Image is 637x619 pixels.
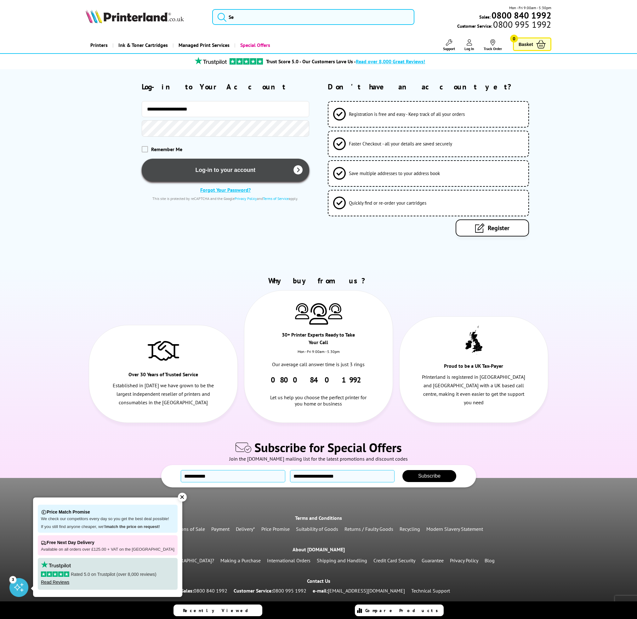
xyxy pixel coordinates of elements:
span: 0 [510,35,518,43]
div: 3 [9,576,16,583]
a: Price Promise [261,526,290,532]
img: trustpilot rating [230,58,263,65]
p: Rated 5.0 on Trustpilot (over 8,000 reviews) [41,571,174,577]
span: Support [443,46,455,51]
div: Let us help you choose the perfect printer for you home or business [267,385,371,407]
p: Sales: [181,587,227,595]
div: Proud to be a UK Tax-Payer [437,362,511,373]
a: Log In [464,39,474,51]
p: Our average call answer time is just 3 rings [267,360,371,369]
a: Register [456,219,529,236]
span: Remember Me [151,146,182,152]
div: This site is protected by reCAPTCHA and the Google and apply. [142,196,309,201]
a: Managed Print Services [173,37,234,53]
img: Printer Experts [309,303,328,325]
a: Basket 0 [513,37,551,51]
a: Payment [211,526,230,532]
strong: match the price on request! [106,524,160,529]
img: Printer Experts [328,303,342,319]
span: Quickly find or re-order your cartridges [349,200,426,206]
a: Forgot Your Password? [200,187,251,193]
p: Available on all orders over £125.00 + VAT on the [GEOGRAPHIC_DATA] [41,547,174,552]
p: Established in [DATE] we have grown to be the largest independent reseller of printers and consum... [111,381,215,407]
a: 0800 840 1992 [194,588,227,594]
span: 0800 995 1992 [492,21,551,27]
span: Subscribe [418,473,441,479]
h2: Log-in to Your Account [142,82,309,92]
a: Privacy Policy [450,557,478,564]
div: Over 30 Years of Trusted Service [126,371,201,381]
button: Subscribe [402,470,456,482]
p: Free Next Day Delivery [41,538,174,547]
a: Delivery* [236,526,255,532]
span: Subscribe for Special Offers [254,439,402,456]
a: Recently Viewed [173,605,262,616]
span: Ink & Toner Cartridges [118,37,168,53]
a: Ink & Toner Cartridges [112,37,173,53]
a: Blog [485,557,495,564]
span: Basket [519,40,533,48]
img: Printer Experts [295,303,309,319]
div: 30+ Printer Experts Ready to Take Your Call [282,331,356,349]
p: Price Match Promise [41,508,174,516]
a: Read Reviews [41,580,69,585]
button: Log-in to your account [142,159,309,182]
a: 0800 840 1992 [271,375,366,385]
span: Sales: [479,14,491,20]
a: International Orders [267,557,310,564]
span: Register [488,224,509,232]
input: Se [212,9,414,25]
img: UK tax payer [465,326,482,355]
a: Track Order [484,39,502,51]
span: Save multiple addresses to your address book [349,170,440,176]
img: Printerland Logo [86,9,184,23]
div: Join the [DOMAIN_NAME] mailing list for the latest promotions and discount codes [3,456,634,465]
a: Trust Score 5.0 - Our Customers Love Us -Read over 8,000 Great Reviews! [266,58,425,65]
a: Special Offers [234,37,275,53]
p: If you still find anyone cheaper, we'll [41,524,174,530]
a: Credit Card Security [373,557,415,564]
h2: Don't have an account yet? [328,82,551,92]
div: ✕ [178,493,187,502]
a: [EMAIL_ADDRESS][DOMAIN_NAME] [328,588,405,594]
a: Privacy Policy [235,196,257,201]
span: Registration is free and easy - Keep track of all your orders [349,111,465,117]
p: We check our competitors every day so you get the best deal possible! [41,516,174,522]
div: Mon - Fri 9:00am - 5.30pm [244,349,393,360]
a: Modern Slavery Statement [426,526,483,532]
a: 0800 840 1992 [491,12,551,18]
img: stars-5.svg [41,571,69,577]
img: trustpilot rating [192,57,230,65]
p: Printerland is registered in [GEOGRAPHIC_DATA] and [GEOGRAPHIC_DATA] with a UK based call centre,... [422,373,526,407]
a: Terms of Service [263,196,289,201]
a: Suitability of Goods [296,526,338,532]
a: Guarantee [422,557,444,564]
a: Compare Products [355,605,444,616]
p: e-mail: [313,587,405,595]
a: Printers [86,37,112,53]
span: Customer Service: [457,21,551,29]
a: Printerland Logo [86,9,204,25]
a: Shipping and Handling [317,557,367,564]
span: Recently Viewed [183,608,254,613]
span: Compare Products [365,608,441,613]
a: Technical Support [411,588,450,594]
a: Support [443,39,455,51]
h2: Why buy from us? [86,276,551,286]
span: Faster Checkout - all your details are saved securely [349,141,452,147]
a: Making a Purchase [220,557,261,564]
span: Read over 8,000 Great Reviews! [356,58,425,65]
a: Returns / Faulty Goods [344,526,393,532]
img: trustpilot rating [41,561,71,568]
a: Recycling [400,526,420,532]
span: Mon - Fri 9:00am - 5:30pm [509,5,551,11]
b: 0800 840 1992 [492,9,551,21]
a: 0800 995 1992 [273,588,306,594]
img: Trusted Service [148,338,179,363]
p: Customer Service: [234,587,306,595]
span: Log In [464,46,474,51]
